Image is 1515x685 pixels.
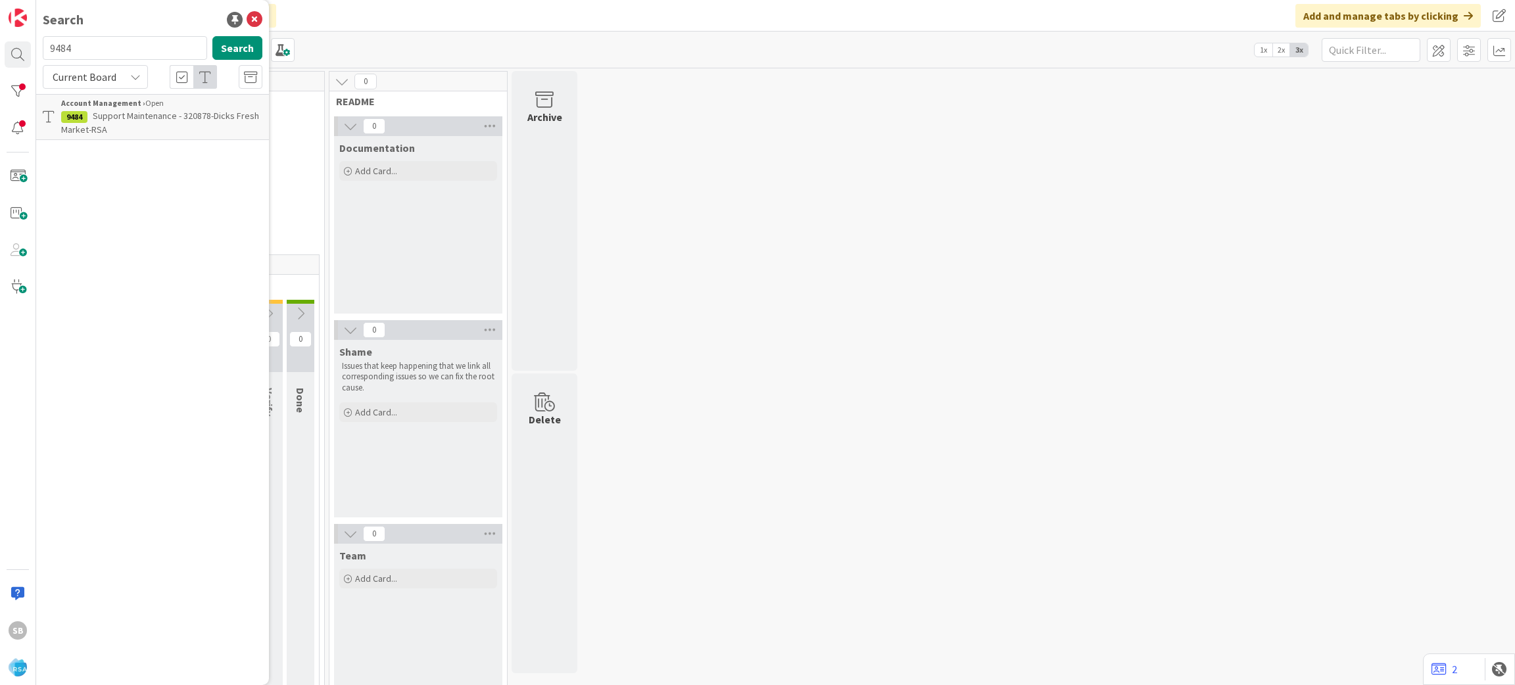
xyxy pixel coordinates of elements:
[53,70,116,83] span: Current Board
[1322,38,1420,62] input: Quick Filter...
[527,109,562,125] div: Archive
[262,388,276,416] span: Verify
[339,345,372,358] span: Shame
[529,412,561,427] div: Delete
[43,10,84,30] div: Search
[61,110,259,135] span: Support Maintenance - 320878-Dicks Fresh Market-RSA
[9,621,27,640] div: SB
[258,331,280,347] span: 0
[1255,43,1272,57] span: 1x
[336,95,491,108] span: README
[354,74,377,89] span: 0
[1272,43,1290,57] span: 2x
[355,573,397,584] span: Add Card...
[1295,4,1481,28] div: Add and manage tabs by clicking
[342,361,494,393] p: Issues that keep happening that we link all corresponding issues so we can fix the root cause.
[61,97,262,109] div: Open
[339,549,366,562] span: Team
[61,98,145,108] b: Account Management ›
[1290,43,1308,57] span: 3x
[339,141,415,154] span: Documentation
[355,406,397,418] span: Add Card...
[289,331,312,347] span: 0
[212,36,262,60] button: Search
[363,322,385,338] span: 0
[363,526,385,542] span: 0
[355,165,397,177] span: Add Card...
[294,388,307,413] span: Done
[9,9,27,27] img: Visit kanbanzone.com
[1431,661,1457,677] a: 2
[363,118,385,134] span: 0
[36,94,269,140] a: Account Management ›Open9484Support Maintenance - 320878-Dicks Fresh Market-RSA
[61,111,87,123] div: 9484
[9,658,27,676] img: avatar
[43,36,207,60] input: Search for title...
